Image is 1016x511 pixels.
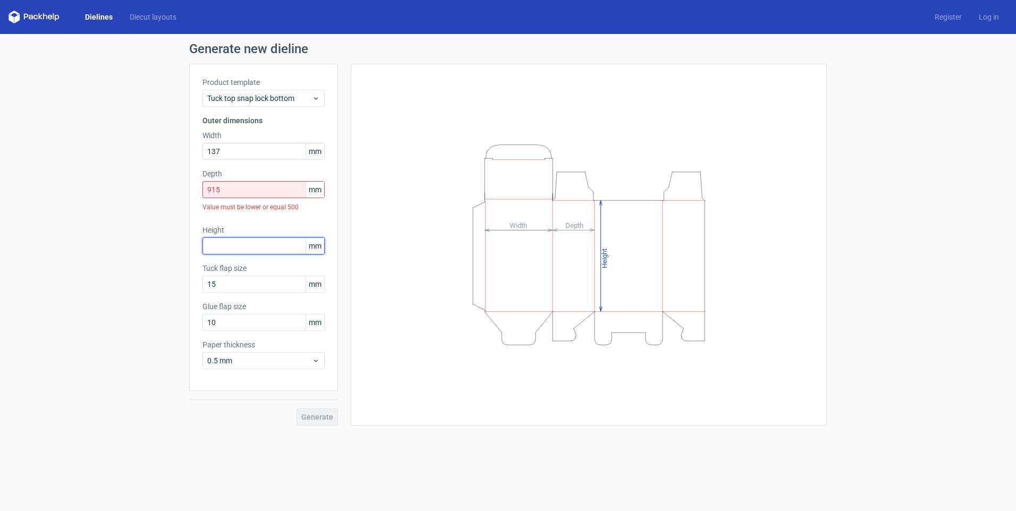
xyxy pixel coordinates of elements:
label: Product template [202,77,325,88]
a: Dielines [77,12,121,22]
label: Height [202,225,325,235]
h3: Outer dimensions [202,115,325,126]
span: mm [306,182,324,198]
a: Diecut layouts [121,12,185,22]
span: mm [306,314,324,330]
label: Paper thickness [202,339,325,350]
span: 0.5 mm [207,355,312,366]
span: mm [306,143,324,159]
label: Width [202,130,325,141]
label: Glue flap size [202,301,325,312]
tspan: Depth [565,221,583,229]
tspan: Width [510,221,527,229]
div: Value must be lower or equal 500 [202,198,325,216]
span: mm [306,238,324,254]
span: Tuck top snap lock bottom [207,93,312,104]
a: Register [926,12,970,22]
tspan: Height [600,248,608,268]
span: mm [306,276,324,292]
a: Log in [970,12,1007,22]
label: Tuck flap size [202,263,325,274]
h1: Generate new dieline [189,42,827,55]
label: Depth [202,168,325,179]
